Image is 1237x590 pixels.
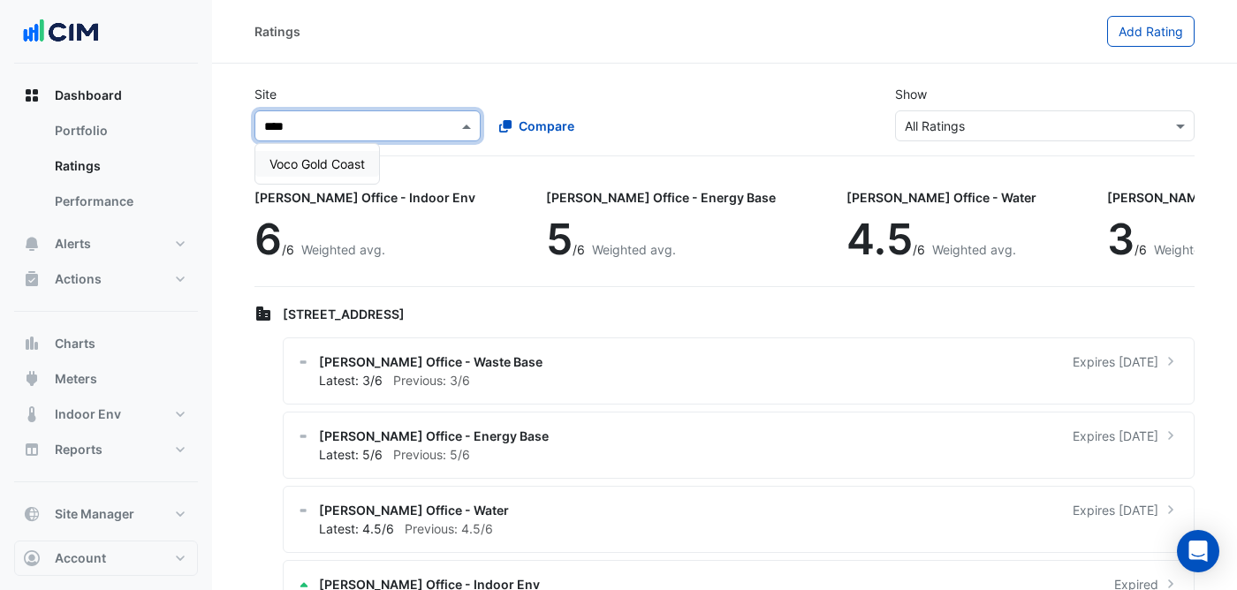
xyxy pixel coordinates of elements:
[254,22,300,41] div: Ratings
[14,326,198,361] button: Charts
[41,184,198,219] a: Performance
[55,87,122,104] span: Dashboard
[23,235,41,253] app-icon: Alerts
[319,501,509,519] span: [PERSON_NAME] Office - Water
[283,306,405,321] span: [STREET_ADDRESS]
[23,270,41,288] app-icon: Actions
[14,541,198,576] button: Account
[1135,242,1147,257] span: /6
[1177,530,1219,572] div: Open Intercom Messenger
[14,261,198,297] button: Actions
[319,352,543,371] span: [PERSON_NAME] Office - Waste Base
[23,405,41,423] app-icon: Indoor Env
[319,447,383,462] span: Latest: 5/6
[405,521,493,536] span: Previous: 4.5/6
[1073,352,1158,371] span: Expires [DATE]
[23,87,41,104] app-icon: Dashboard
[546,213,573,265] span: 5
[301,242,385,257] span: Weighted avg.
[255,144,379,184] div: Options List
[14,432,198,467] button: Reports
[932,242,1016,257] span: Weighted avg.
[41,113,198,148] a: Portfolio
[55,235,91,253] span: Alerts
[55,405,121,423] span: Indoor Env
[846,213,913,265] span: 4.5
[1107,213,1135,265] span: 3
[14,361,198,397] button: Meters
[319,521,394,536] span: Latest: 4.5/6
[546,188,776,207] div: [PERSON_NAME] Office - Energy Base
[21,14,101,49] img: Company Logo
[488,110,586,141] button: Compare
[55,270,102,288] span: Actions
[282,242,294,257] span: /6
[319,427,549,445] span: [PERSON_NAME] Office - Energy Base
[55,441,102,458] span: Reports
[23,441,41,458] app-icon: Reports
[254,85,277,103] label: Site
[393,447,470,462] span: Previous: 5/6
[23,505,41,523] app-icon: Site Manager
[913,242,925,257] span: /6
[23,335,41,352] app-icon: Charts
[14,397,198,432] button: Indoor Env
[319,373,383,388] span: Latest: 3/6
[573,242,585,257] span: /6
[254,213,282,265] span: 6
[895,85,927,103] label: Show
[1107,16,1195,47] button: Add Rating
[14,78,198,113] button: Dashboard
[269,156,365,171] span: Voco Gold Coast
[1073,501,1158,519] span: Expires [DATE]
[846,188,1036,207] div: [PERSON_NAME] Office - Water
[55,505,134,523] span: Site Manager
[14,113,198,226] div: Dashboard
[1119,24,1183,39] span: Add Rating
[41,148,198,184] a: Ratings
[14,226,198,261] button: Alerts
[14,496,198,532] button: Site Manager
[592,242,676,257] span: Weighted avg.
[55,549,106,567] span: Account
[55,370,97,388] span: Meters
[519,117,574,135] span: Compare
[254,188,475,207] div: [PERSON_NAME] Office - Indoor Env
[23,370,41,388] app-icon: Meters
[393,373,470,388] span: Previous: 3/6
[1073,427,1158,445] span: Expires [DATE]
[55,335,95,352] span: Charts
